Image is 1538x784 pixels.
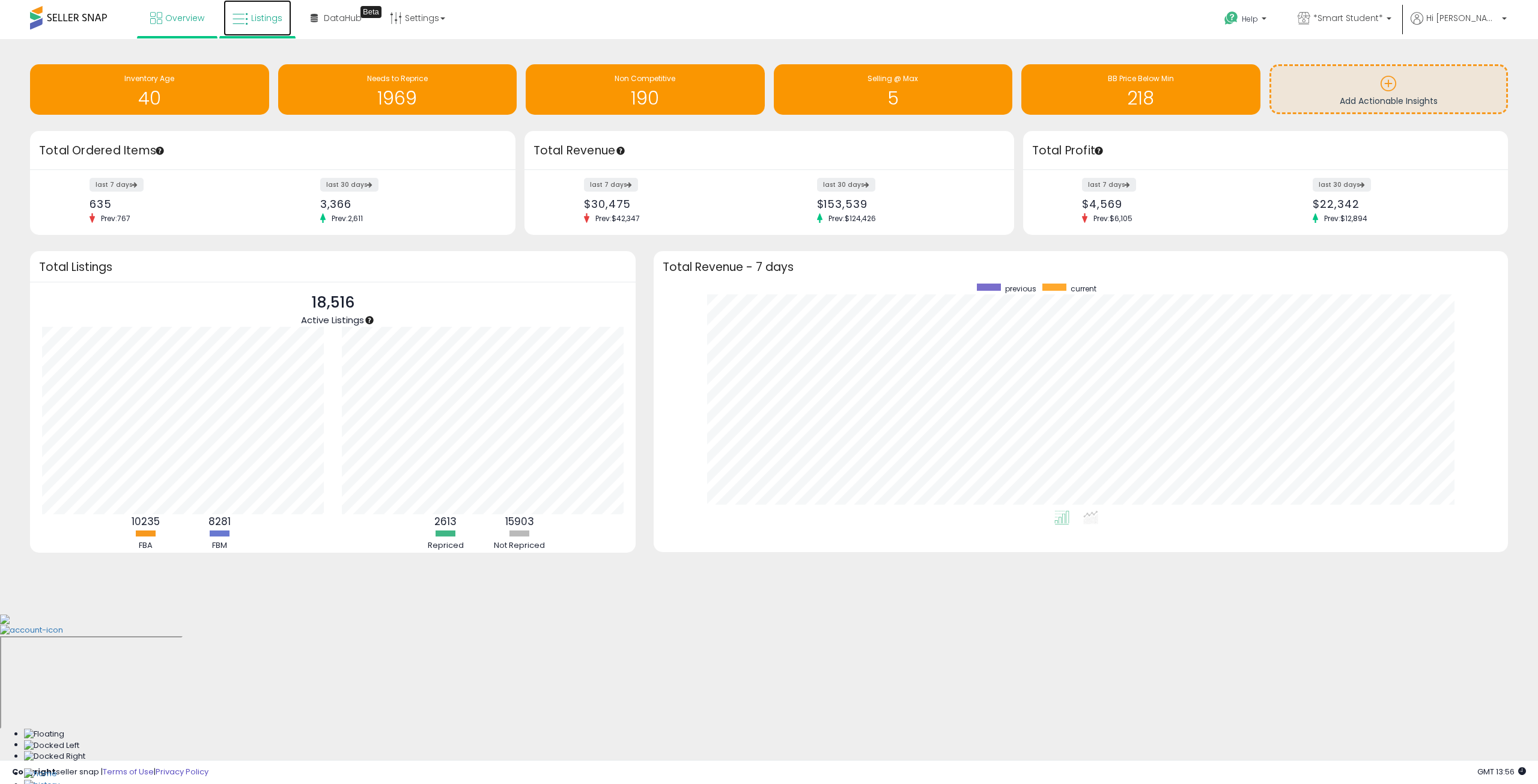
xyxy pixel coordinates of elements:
span: Prev: $124,426 [822,213,882,223]
span: Prev: $42,347 [589,213,646,223]
div: Tooltip anchor [154,145,165,156]
div: Tooltip anchor [615,145,626,156]
span: Help [1242,14,1258,24]
b: 10235 [132,514,160,529]
span: BB Price Below Min [1108,73,1174,84]
h1: 1969 [284,88,511,108]
div: FBM [184,540,256,552]
div: Tooltip anchor [364,315,375,326]
img: Floating [24,729,64,740]
span: Add Actionable Insights [1340,95,1438,107]
span: Prev: 767 [95,213,136,223]
img: Docked Right [24,751,85,762]
h1: 190 [532,88,759,108]
h3: Total Listings [39,263,627,272]
span: Non Competitive [615,73,675,84]
span: previous [1005,284,1036,294]
span: Prev: 2,611 [326,213,369,223]
div: 635 [90,198,264,210]
label: last 7 days [1082,178,1136,192]
a: Inventory Age 40 [30,64,269,115]
span: Inventory Age [124,73,174,84]
div: Not Repriced [484,540,556,552]
img: Home [24,768,57,780]
p: 18,516 [301,291,364,314]
div: $153,539 [817,198,993,210]
h1: 5 [780,88,1007,108]
label: last 7 days [584,178,638,192]
div: $30,475 [584,198,760,210]
div: Tooltip anchor [360,6,381,18]
a: Hi [PERSON_NAME] [1411,12,1507,39]
b: 8281 [208,514,231,529]
div: $22,342 [1313,198,1487,210]
span: Active Listings [301,314,364,326]
span: Selling @ Max [868,73,918,84]
span: Hi [PERSON_NAME] [1426,12,1498,24]
span: Needs to Reprice [367,73,428,84]
a: Add Actionable Insights [1271,66,1507,112]
a: Help [1215,2,1278,39]
span: DataHub [324,12,362,24]
b: 15903 [505,514,534,529]
a: Needs to Reprice 1969 [278,64,517,115]
div: FBA [110,540,182,552]
span: Prev: $6,105 [1087,213,1138,223]
label: last 30 days [320,178,378,192]
label: last 30 days [1313,178,1371,192]
span: Overview [165,12,204,24]
label: last 30 days [817,178,875,192]
span: *Smart Student* [1313,12,1383,24]
h3: Total Revenue [533,142,1005,159]
img: Docked Left [24,740,79,752]
h3: Total Ordered Items [39,142,506,159]
h1: 40 [36,88,263,108]
div: 3,366 [320,198,494,210]
div: Repriced [410,540,482,552]
a: Selling @ Max 5 [774,64,1013,115]
h3: Total Revenue - 7 days [663,263,1500,272]
a: BB Price Below Min 218 [1021,64,1260,115]
div: Tooltip anchor [1093,145,1104,156]
div: $4,569 [1082,198,1256,210]
a: Non Competitive 190 [526,64,765,115]
i: Get Help [1224,11,1239,26]
label: last 7 days [90,178,144,192]
span: Listings [251,12,282,24]
h1: 218 [1027,88,1254,108]
b: 2613 [434,514,457,529]
span: Prev: $12,894 [1318,213,1373,223]
span: current [1071,284,1096,294]
h3: Total Profit [1032,142,1500,159]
